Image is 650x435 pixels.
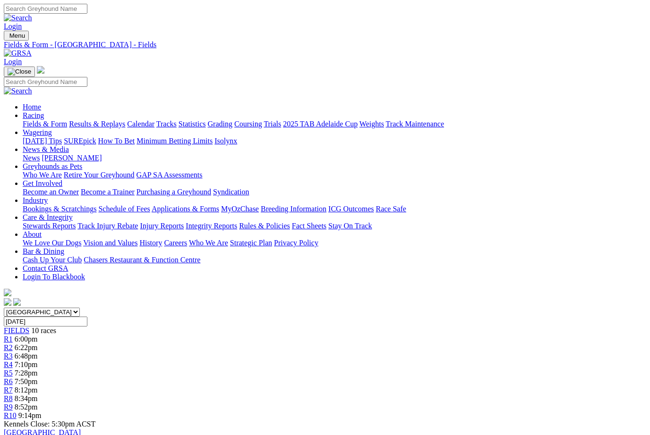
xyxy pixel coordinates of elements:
div: Wagering [23,137,646,145]
a: Get Involved [23,179,62,187]
a: Login To Blackbook [23,273,85,281]
a: Strategic Plan [230,239,272,247]
a: R8 [4,394,13,402]
img: Search [4,14,32,22]
a: History [139,239,162,247]
a: Industry [23,196,48,204]
img: twitter.svg [13,298,21,306]
a: R6 [4,377,13,385]
span: 6:48pm [15,352,38,360]
a: Become an Owner [23,188,79,196]
span: 9:14pm [18,411,42,419]
div: Industry [23,205,646,213]
a: R3 [4,352,13,360]
div: Care & Integrity [23,222,646,230]
span: 8:52pm [15,403,38,411]
a: Greyhounds as Pets [23,162,82,170]
a: News [23,154,40,162]
a: R4 [4,360,13,368]
a: Fields & Form [23,120,67,128]
a: Login [4,58,22,66]
a: Integrity Reports [186,222,237,230]
a: Calendar [127,120,154,128]
a: Contact GRSA [23,264,68,272]
span: 8:12pm [15,386,38,394]
a: Purchasing a Greyhound [137,188,211,196]
span: 6:22pm [15,343,38,351]
span: Menu [9,32,25,39]
a: Statistics [179,120,206,128]
div: Racing [23,120,646,128]
a: Coursing [234,120,262,128]
a: We Love Our Dogs [23,239,81,247]
a: R7 [4,386,13,394]
a: Home [23,103,41,111]
a: Stewards Reports [23,222,76,230]
a: Rules & Policies [239,222,290,230]
a: News & Media [23,145,69,153]
a: About [23,230,42,238]
a: Race Safe [376,205,406,213]
div: News & Media [23,154,646,162]
div: Greyhounds as Pets [23,171,646,179]
a: Bar & Dining [23,247,64,255]
a: GAP SA Assessments [137,171,203,179]
input: Select date [4,317,87,326]
a: Chasers Restaurant & Function Centre [84,256,200,264]
a: Track Injury Rebate [77,222,138,230]
a: [DATE] Tips [23,137,62,145]
span: 6:00pm [15,335,38,343]
a: Careers [164,239,187,247]
a: Injury Reports [140,222,184,230]
input: Search [4,77,87,87]
a: R1 [4,335,13,343]
div: Get Involved [23,188,646,196]
a: Minimum Betting Limits [137,137,213,145]
a: Schedule of Fees [98,205,150,213]
a: Privacy Policy [274,239,318,247]
a: Cash Up Your Club [23,256,82,264]
a: Retire Your Greyhound [64,171,135,179]
img: logo-grsa-white.png [4,289,11,296]
span: 10 races [31,326,56,335]
img: facebook.svg [4,298,11,306]
a: Results & Replays [69,120,125,128]
a: R2 [4,343,13,351]
button: Toggle navigation [4,31,29,41]
a: Syndication [213,188,249,196]
a: Racing [23,111,44,119]
a: [PERSON_NAME] [42,154,102,162]
a: Grading [208,120,232,128]
span: 7:10pm [15,360,38,368]
a: Stay On Track [328,222,372,230]
img: Search [4,87,32,95]
a: FIELDS [4,326,29,335]
span: R9 [4,403,13,411]
a: Breeding Information [261,205,326,213]
a: Fact Sheets [292,222,326,230]
a: ICG Outcomes [328,205,374,213]
span: 8:34pm [15,394,38,402]
a: Trials [264,120,281,128]
a: Who We Are [23,171,62,179]
a: R10 [4,411,17,419]
a: SUREpick [64,137,96,145]
a: Fields & Form - [GEOGRAPHIC_DATA] - Fields [4,41,646,49]
a: Login [4,22,22,30]
a: Track Maintenance [386,120,444,128]
a: Applications & Forms [152,205,219,213]
a: MyOzChase [221,205,259,213]
a: Bookings & Scratchings [23,205,96,213]
a: R5 [4,369,13,377]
